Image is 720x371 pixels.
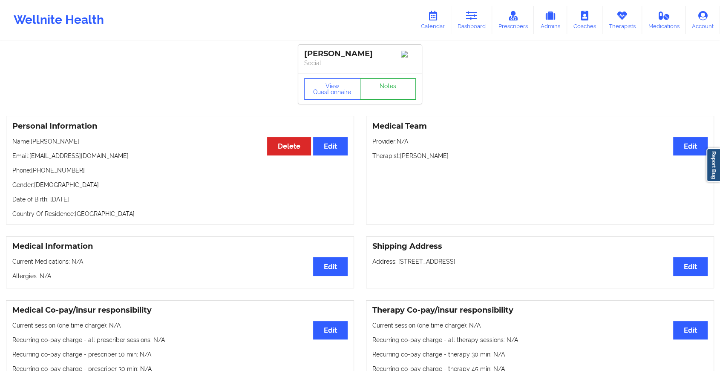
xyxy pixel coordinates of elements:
[360,78,416,100] a: Notes
[372,257,708,266] p: Address: [STREET_ADDRESS]
[673,257,708,276] button: Edit
[12,152,348,160] p: Email: [EMAIL_ADDRESS][DOMAIN_NAME]
[12,336,348,344] p: Recurring co-pay charge - all prescriber sessions : N/A
[267,137,311,155] button: Delete
[12,350,348,359] p: Recurring co-pay charge - prescriber 10 min : N/A
[372,137,708,146] p: Provider: N/A
[534,6,567,34] a: Admins
[673,321,708,339] button: Edit
[12,272,348,280] p: Allergies: N/A
[401,51,416,58] img: Image%2Fplaceholer-image.png
[304,59,416,67] p: Social
[12,305,348,315] h3: Medical Co-pay/insur responsibility
[12,181,348,189] p: Gender: [DEMOGRAPHIC_DATA]
[372,152,708,160] p: Therapist: [PERSON_NAME]
[12,166,348,175] p: Phone: [PHONE_NUMBER]
[304,78,360,100] button: View Questionnaire
[372,336,708,344] p: Recurring co-pay charge - all therapy sessions : N/A
[12,195,348,204] p: Date of Birth: [DATE]
[12,321,348,330] p: Current session (one time charge): N/A
[372,305,708,315] h3: Therapy Co-pay/insur responsibility
[12,210,348,218] p: Country Of Residence: [GEOGRAPHIC_DATA]
[12,242,348,251] h3: Medical Information
[313,257,348,276] button: Edit
[313,137,348,155] button: Edit
[706,148,720,182] a: Report Bug
[12,137,348,146] p: Name: [PERSON_NAME]
[451,6,492,34] a: Dashboard
[12,121,348,131] h3: Personal Information
[415,6,451,34] a: Calendar
[492,6,534,34] a: Prescribers
[372,321,708,330] p: Current session (one time charge): N/A
[372,242,708,251] h3: Shipping Address
[304,49,416,59] div: [PERSON_NAME]
[602,6,642,34] a: Therapists
[313,321,348,339] button: Edit
[673,137,708,155] button: Edit
[372,121,708,131] h3: Medical Team
[12,257,348,266] p: Current Medications: N/A
[642,6,686,34] a: Medications
[372,350,708,359] p: Recurring co-pay charge - therapy 30 min : N/A
[685,6,720,34] a: Account
[567,6,602,34] a: Coaches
